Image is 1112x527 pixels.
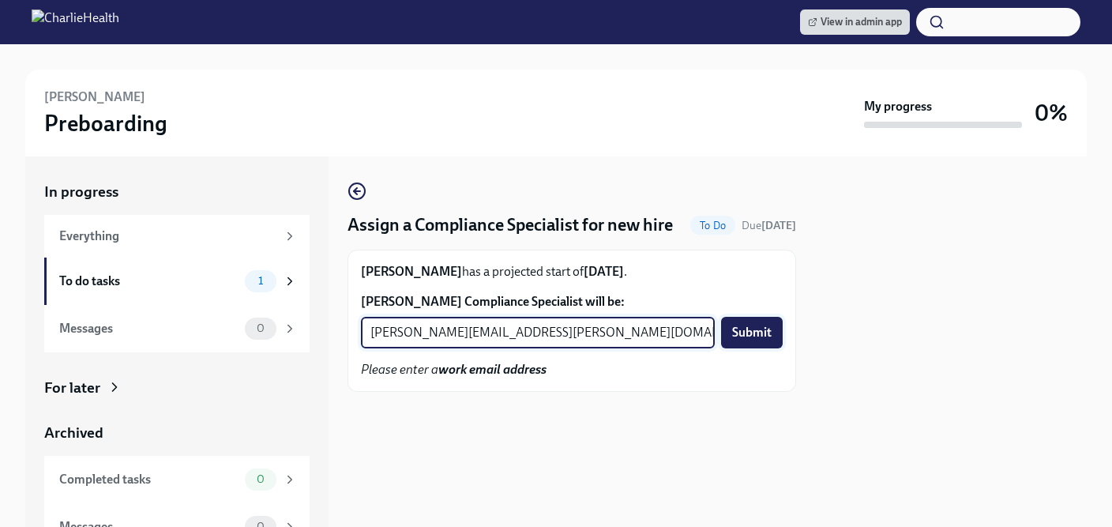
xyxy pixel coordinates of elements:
a: To do tasks1 [44,258,310,305]
strong: [DATE] [584,264,624,279]
strong: work email address [438,362,547,377]
input: Enter their work email address [361,317,715,348]
div: To do tasks [59,273,239,290]
strong: My progress [864,98,932,115]
span: 1 [249,275,272,287]
button: Submit [721,317,783,348]
span: 0 [247,473,274,485]
span: Submit [732,325,772,341]
strong: [DATE] [761,219,796,232]
h4: Assign a Compliance Specialist for new hire [347,213,673,237]
span: Due [742,219,796,232]
span: To Do [690,220,735,232]
div: Messages [59,320,239,337]
span: 0 [247,322,274,334]
a: Messages0 [44,305,310,352]
span: View in admin app [808,14,902,30]
img: CharlieHealth [32,9,119,35]
a: Everything [44,215,310,258]
label: [PERSON_NAME] Compliance Specialist will be: [361,293,783,311]
div: Everything [59,228,276,245]
em: Please enter a [361,362,547,377]
h6: [PERSON_NAME] [44,88,145,106]
div: For later [44,378,100,398]
p: has a projected start of . [361,263,783,280]
a: Archived [44,423,310,443]
div: Completed tasks [59,471,239,488]
span: August 30th, 2025 09:00 [742,218,796,233]
a: Completed tasks0 [44,456,310,503]
h3: Preboarding [44,109,167,137]
a: In progress [44,182,310,202]
strong: [PERSON_NAME] [361,264,462,279]
a: View in admin app [800,9,910,35]
a: For later [44,378,310,398]
h3: 0% [1035,99,1068,127]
